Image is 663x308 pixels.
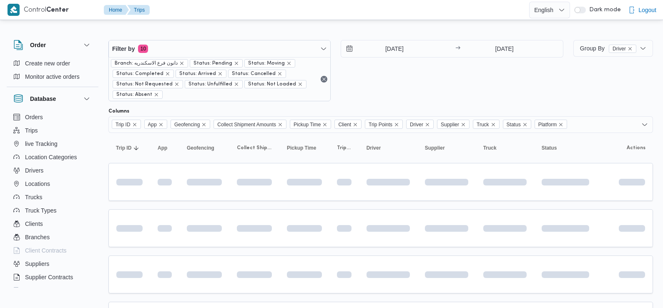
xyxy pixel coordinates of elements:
[187,145,214,151] span: Geofencing
[116,91,152,98] span: Status: Absent
[410,120,423,129] span: Driver
[193,60,232,67] span: Status: Pending
[144,120,167,129] span: App
[284,141,325,155] button: Pickup Time
[158,145,167,151] span: App
[25,219,43,229] span: Clients
[213,120,286,129] span: Collect Shipment Amounts
[234,82,239,87] button: remove selected entity
[294,120,321,129] span: Pickup Time
[154,141,175,155] button: App
[10,124,95,137] button: Trips
[165,71,170,76] button: remove selected entity
[503,120,531,129] span: Status
[13,40,92,50] button: Order
[628,46,633,51] button: remove selected entity
[338,120,351,129] span: Client
[10,57,95,70] button: Create new order
[244,80,306,88] span: Status: Not Loaded
[30,40,46,50] h3: Order
[10,257,95,270] button: Suppliers
[480,141,530,155] button: Truck
[10,190,95,204] button: Trucks
[25,152,77,162] span: Location Categories
[463,40,546,57] input: Press the down key to open a popover containing a calendar.
[609,45,636,53] span: Driver
[406,120,434,129] span: Driver
[218,71,223,76] button: remove selected entity
[25,259,49,269] span: Suppliers
[174,82,179,87] button: remove selected entity
[542,145,557,151] span: Status
[116,120,131,129] span: Trip ID
[10,164,95,177] button: Drivers
[422,141,472,155] button: Supplier
[25,72,80,82] span: Monitor active orders
[613,45,626,53] span: Driver
[277,71,282,76] button: remove selected entity
[10,137,95,150] button: live Tracking
[25,179,50,189] span: Locations
[190,59,243,68] span: Status: Pending
[10,110,95,124] button: Orders
[625,2,660,18] button: Logout
[109,40,330,57] button: Filter by10 active filters
[507,120,521,129] span: Status
[244,59,295,68] span: Status: Moving
[334,120,362,129] span: Client
[363,141,413,155] button: Driver
[25,205,56,215] span: Truck Types
[627,145,645,151] span: Actions
[601,141,607,155] button: Platform
[248,60,285,67] span: Status: Moving
[538,141,593,155] button: Status
[10,284,95,297] button: Devices
[10,230,95,244] button: Branches
[641,121,648,128] button: Open list of options
[201,122,206,127] button: Remove Geofencing from selection in this group
[25,232,50,242] span: Branches
[112,44,135,54] span: Filter by
[319,74,329,84] button: Remove
[179,70,216,78] span: Status: Arrived
[278,122,283,127] button: Remove Collect Shipment Amounts from selection in this group
[25,112,43,122] span: Orders
[522,122,527,127] button: Remove Status from selection in this group
[441,120,459,129] span: Supplier
[322,122,327,127] button: Remove Pickup Time from selection in this group
[367,145,381,151] span: Driver
[185,80,243,88] span: Status: Unfulfilled
[116,80,173,88] span: Status: Not Requested
[369,120,392,129] span: Trip Points
[111,59,188,68] span: Branch: دانون فرع الاسكندريه
[13,94,92,104] button: Database
[455,46,460,52] div: →
[10,177,95,190] button: Locations
[353,122,358,127] button: Remove Client from selection in this group
[148,120,157,129] span: App
[217,120,276,129] span: Collect Shipment Amounts
[10,244,95,257] button: Client Contracts
[237,145,272,151] span: Collect Shipment Amounts
[183,141,225,155] button: Geofencing
[538,120,557,129] span: Platform
[286,61,291,66] button: remove selected entity
[10,150,95,164] button: Location Categories
[491,122,496,127] button: Remove Truck from selection in this group
[113,90,163,99] span: Status: Absent
[158,122,163,127] button: Remove App from selection in this group
[25,272,73,282] span: Supplier Contracts
[477,120,489,129] span: Truck
[188,80,232,88] span: Status: Unfulfilled
[10,204,95,217] button: Truck Types
[638,5,656,15] span: Logout
[365,120,403,129] span: Trip Points
[473,120,500,129] span: Truck
[298,82,303,87] button: remove selected entity
[132,122,137,127] button: Remove Trip ID from selection in this group
[337,145,352,151] span: Trip Points
[113,80,183,88] span: Status: Not Requested
[341,40,436,57] input: Press the down key to open a popover containing a calendar.
[558,122,563,127] button: Remove Platform from selection in this group
[461,122,466,127] button: Remove Supplier from selection in this group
